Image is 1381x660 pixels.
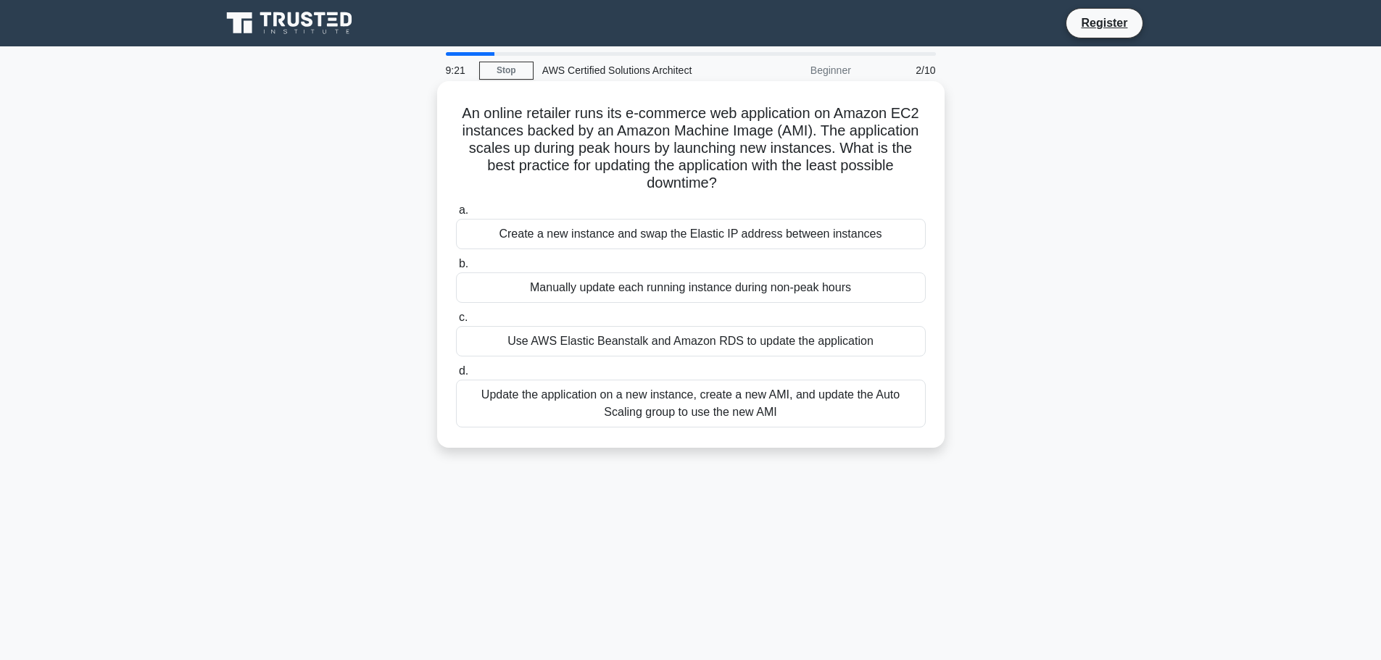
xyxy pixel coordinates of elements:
div: AWS Certified Solutions Architect [534,56,733,85]
h5: An online retailer runs its e-commerce web application on Amazon EC2 instances backed by an Amazo... [455,104,927,193]
div: 9:21 [437,56,479,85]
a: Register [1072,14,1136,32]
div: Manually update each running instance during non-peak hours [456,272,926,303]
div: Use AWS Elastic Beanstalk and Amazon RDS to update the application [456,326,926,356]
div: Beginner [733,56,860,85]
span: c. [459,311,468,323]
div: Update the application on a new instance, create a new AMI, and update the Auto Scaling group to ... [456,380,926,427]
span: a. [459,204,468,216]
div: Create a new instance and swap the Elastic IP address between instances [456,219,926,249]
a: Stop [479,62,534,80]
span: b. [459,257,468,270]
div: 2/10 [860,56,945,85]
span: d. [459,364,468,377]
